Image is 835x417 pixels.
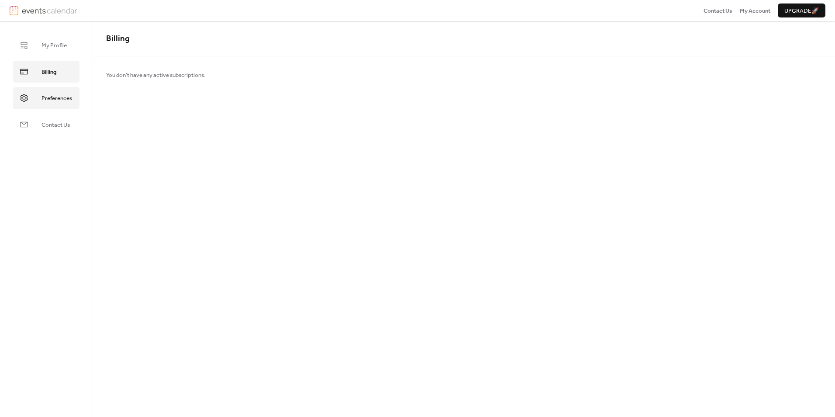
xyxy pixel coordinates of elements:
span: Contact Us [704,7,732,15]
span: Preferences [41,94,72,103]
a: Billing [13,61,79,83]
a: Contact Us [704,6,732,15]
a: My Profile [13,34,79,56]
a: Preferences [13,87,79,109]
span: Upgrade 🚀 [784,7,819,15]
span: My Account [740,7,770,15]
span: Billing [106,31,130,47]
a: Contact Us [13,114,79,136]
span: Contact Us [41,121,70,129]
span: You don't have any active subscriptions. [106,71,205,80]
img: logotype [22,6,77,15]
button: Upgrade🚀 [778,3,825,17]
span: My Profile [41,41,67,50]
a: My Account [740,6,770,15]
span: Billing [41,68,56,76]
img: logo [10,6,18,15]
